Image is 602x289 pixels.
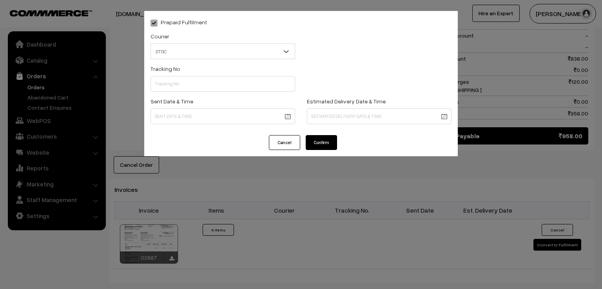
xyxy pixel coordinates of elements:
label: Tracking No [150,65,180,73]
input: Tracking No [150,76,295,92]
button: Cancel [269,135,300,150]
span: DTDC [151,45,295,58]
label: Estimated Delivery Date & Time [307,97,386,105]
input: Estimated Delivery Date & Time [307,108,451,124]
input: Sent Date & Time [150,108,295,124]
label: Courier [150,32,169,40]
label: Sent Date & Time [150,97,193,105]
button: Confirm [306,135,337,150]
label: Prepaid Fulfilment [150,18,207,26]
span: DTDC [150,43,295,59]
